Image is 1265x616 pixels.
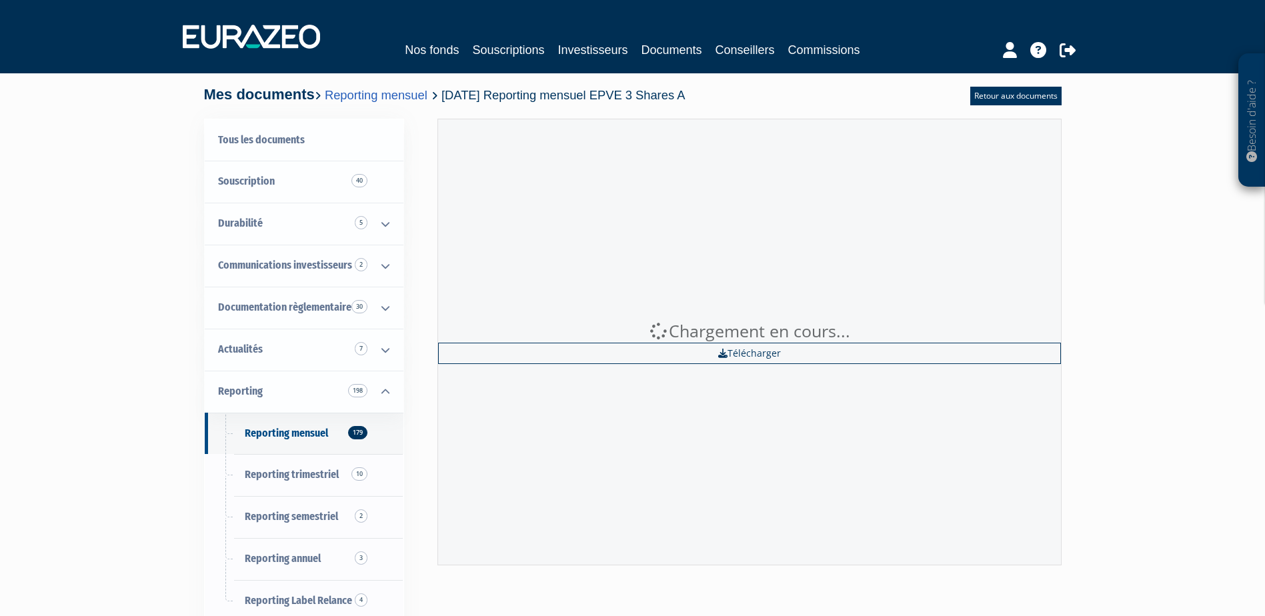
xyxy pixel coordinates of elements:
span: 198 [348,384,367,397]
img: 1732889491-logotype_eurazeo_blanc_rvb.png [183,25,320,49]
span: Reporting semestriel [245,510,338,523]
a: Souscriptions [472,41,544,59]
span: Durabilité [218,217,263,229]
span: Documentation règlementaire [218,301,351,313]
span: 30 [351,300,367,313]
a: Nos fonds [405,41,459,59]
span: 40 [351,174,367,187]
a: Souscription40 [205,161,403,203]
span: 7 [355,342,367,355]
span: 2 [355,258,367,271]
a: Reporting semestriel2 [205,496,403,538]
a: Retour aux documents [970,87,1062,105]
span: 4 [355,593,367,607]
span: Reporting annuel [245,552,321,565]
span: Reporting trimestriel [245,468,339,481]
span: 2 [355,509,367,523]
div: Chargement en cours... [438,319,1061,343]
a: Reporting 198 [205,371,403,413]
a: Reporting mensuel179 [205,413,403,455]
a: Actualités 7 [205,329,403,371]
span: Reporting Label Relance [245,594,352,607]
span: Communications investisseurs [218,259,352,271]
span: Reporting [218,385,263,397]
a: Reporting trimestriel10 [205,454,403,496]
a: Conseillers [716,41,775,59]
p: Besoin d'aide ? [1244,61,1260,181]
a: Communications investisseurs 2 [205,245,403,287]
a: Documentation règlementaire 30 [205,287,403,329]
span: 5 [355,216,367,229]
span: 3 [355,551,367,565]
span: Actualités [218,343,263,355]
h4: Mes documents [204,87,686,103]
span: 10 [351,467,367,481]
span: Reporting mensuel [245,427,328,439]
a: Commissions [788,41,860,59]
a: Documents [642,41,702,59]
a: Durabilité 5 [205,203,403,245]
a: Tous les documents [205,119,403,161]
span: Souscription [218,175,275,187]
span: [DATE] Reporting mensuel EPVE 3 Shares A [441,88,685,102]
a: Télécharger [438,343,1061,364]
a: Investisseurs [557,41,627,59]
a: Reporting mensuel [325,88,427,102]
a: Reporting annuel3 [205,538,403,580]
span: 179 [348,426,367,439]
